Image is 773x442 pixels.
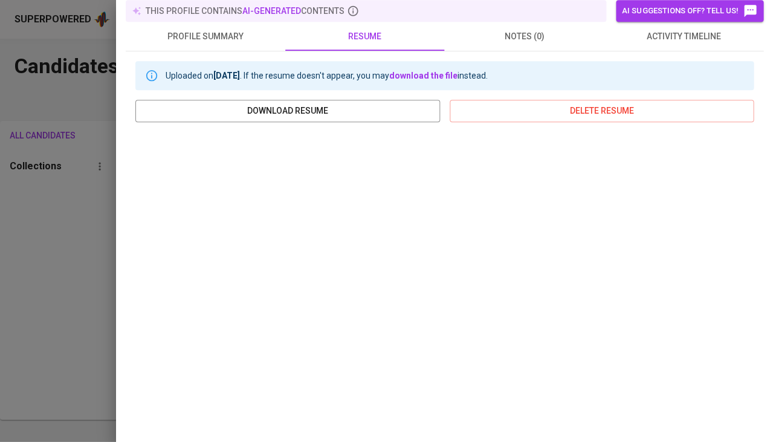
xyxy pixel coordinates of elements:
button: download resume [135,100,440,122]
span: download resume [145,103,430,119]
span: profile summary [133,29,278,44]
b: [DATE] [213,71,240,80]
a: download the file [389,71,458,80]
span: resume [293,29,438,44]
button: delete resume [450,100,754,122]
div: Uploaded on . If the resume doesn't appear, you may instead. [166,65,488,86]
span: delete resume [459,103,745,119]
p: this profile contains contents [146,5,344,17]
span: AI-generated [242,6,301,16]
span: notes (0) [452,29,597,44]
span: activity timeline [611,29,756,44]
span: AI suggestions off? Tell us! [622,4,757,18]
